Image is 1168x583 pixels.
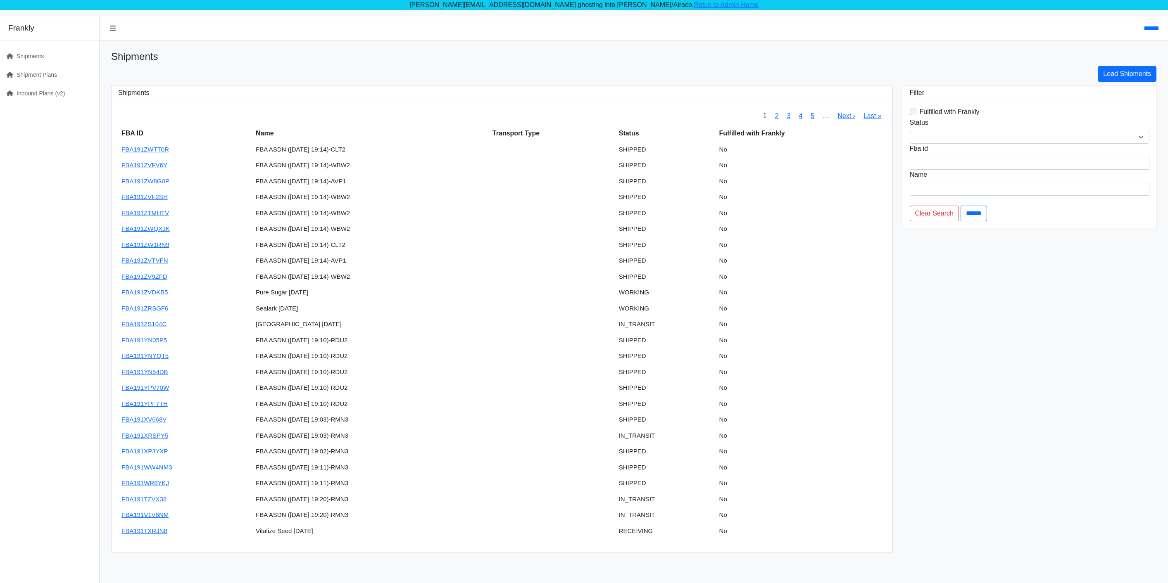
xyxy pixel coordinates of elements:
[616,475,716,491] td: SHIPPED
[252,523,489,539] td: Vitalize Seed [DATE]
[616,412,716,428] td: SHIPPED
[252,142,489,158] td: FBA ASDN ([DATE] 19:14)-CLT2
[121,352,169,359] a: FBA191YNYQT5
[716,221,886,237] td: No
[252,332,489,348] td: FBA ASDN ([DATE] 19:10)-RDU2
[716,460,886,476] td: No
[489,125,616,142] th: Transport Type
[252,380,489,396] td: FBA ASDN ([DATE] 19:10)-RDU2
[121,527,167,534] a: FBA191TXRJN8
[252,412,489,428] td: FBA ASDN ([DATE] 19:03)-RMN3
[818,107,833,125] span: …
[787,112,791,119] a: 3
[252,475,489,491] td: FBA ASDN ([DATE] 19:11)-RMN3
[616,523,716,539] td: RECEIVING
[121,209,169,216] a: FBA191ZTMHTV
[1098,66,1156,82] a: Load Shipments
[616,221,716,237] td: SHIPPED
[811,112,814,119] a: 5
[616,173,716,190] td: SHIPPED
[616,332,716,348] td: SHIPPED
[616,443,716,460] td: SHIPPED
[616,348,716,364] td: SHIPPED
[252,348,489,364] td: FBA ASDN ([DATE] 19:10)-RDU2
[252,507,489,523] td: FBA ASDN ([DATE] 19:20)-RMN3
[716,142,886,158] td: No
[121,193,168,200] a: FBA191ZVF2SH
[121,511,169,518] a: FBA191V1V8NM
[716,189,886,205] td: No
[799,112,802,119] a: 4
[111,51,1156,63] h1: Shipments
[252,157,489,173] td: FBA ASDN ([DATE] 19:14)-WBW2
[910,89,1150,97] h3: Filter
[252,221,489,237] td: FBA ASDN ([DATE] 19:14)-WBW2
[616,269,716,285] td: SHIPPED
[616,253,716,269] td: SHIPPED
[616,301,716,317] td: WORKING
[759,107,886,125] nav: pager
[252,237,489,253] td: FBA ASDN ([DATE] 19:14)-CLT2
[252,269,489,285] td: FBA ASDN ([DATE] 19:14)-WBW2
[716,125,886,142] th: Fulfilled with Frankly
[616,142,716,158] td: SHIPPED
[716,428,886,444] td: No
[252,253,489,269] td: FBA ASDN ([DATE] 19:14)-AVP1
[716,316,886,332] td: No
[121,464,172,471] a: FBA191WW4NM3
[759,107,771,125] span: 1
[616,189,716,205] td: SHIPPED
[837,112,855,119] a: Next ›
[616,507,716,523] td: IN_TRANSIT
[716,380,886,396] td: No
[121,161,167,168] a: FBA191ZVFV6Y
[121,289,168,296] a: FBA191ZVDKB5
[252,491,489,507] td: FBA ASDN ([DATE] 19:20)-RMN3
[716,396,886,412] td: No
[616,205,716,221] td: SHIPPED
[616,237,716,253] td: SHIPPED
[252,301,489,317] td: Sealark [DATE]
[616,125,716,142] th: Status
[616,460,716,476] td: SHIPPED
[252,125,489,142] th: Name
[118,125,252,142] th: FBA ID
[910,206,959,221] a: Clear Search
[910,118,928,128] label: Status
[121,368,168,375] a: FBA191YN54DB
[616,284,716,301] td: WORKING
[716,237,886,253] td: No
[252,443,489,460] td: FBA ASDN ([DATE] 19:02)-RMN3
[616,380,716,396] td: SHIPPED
[121,146,169,153] a: FBA191ZWTT0R
[694,1,759,8] a: Retun to Admin Home
[775,112,779,119] a: 2
[118,89,886,97] h3: Shipments
[716,523,886,539] td: No
[121,400,168,407] a: FBA191YPF7TH
[716,157,886,173] td: No
[121,320,167,327] a: FBA191ZS104C
[121,479,169,486] a: FBA191WR8YKJ
[252,364,489,380] td: FBA ASDN ([DATE] 19:10)-RDU2
[716,173,886,190] td: No
[716,284,886,301] td: No
[616,396,716,412] td: SHIPPED
[121,448,168,455] a: FBA191XP3YXP
[121,305,168,312] a: FBA191ZRSGF6
[616,491,716,507] td: IN_TRANSIT
[121,273,167,280] a: FBA191ZV9ZFD
[716,443,886,460] td: No
[910,170,928,180] label: Name
[716,332,886,348] td: No
[252,460,489,476] td: FBA ASDN ([DATE] 19:11)-RMN3
[716,348,886,364] td: No
[121,337,167,344] a: FBA191YN05P5
[716,205,886,221] td: No
[616,428,716,444] td: IN_TRANSIT
[716,507,886,523] td: No
[920,107,980,117] label: Fulfilled with Frankly
[252,396,489,412] td: FBA ASDN ([DATE] 19:10)-RDU2
[252,189,489,205] td: FBA ASDN ([DATE] 19:14)-WBW2
[616,364,716,380] td: SHIPPED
